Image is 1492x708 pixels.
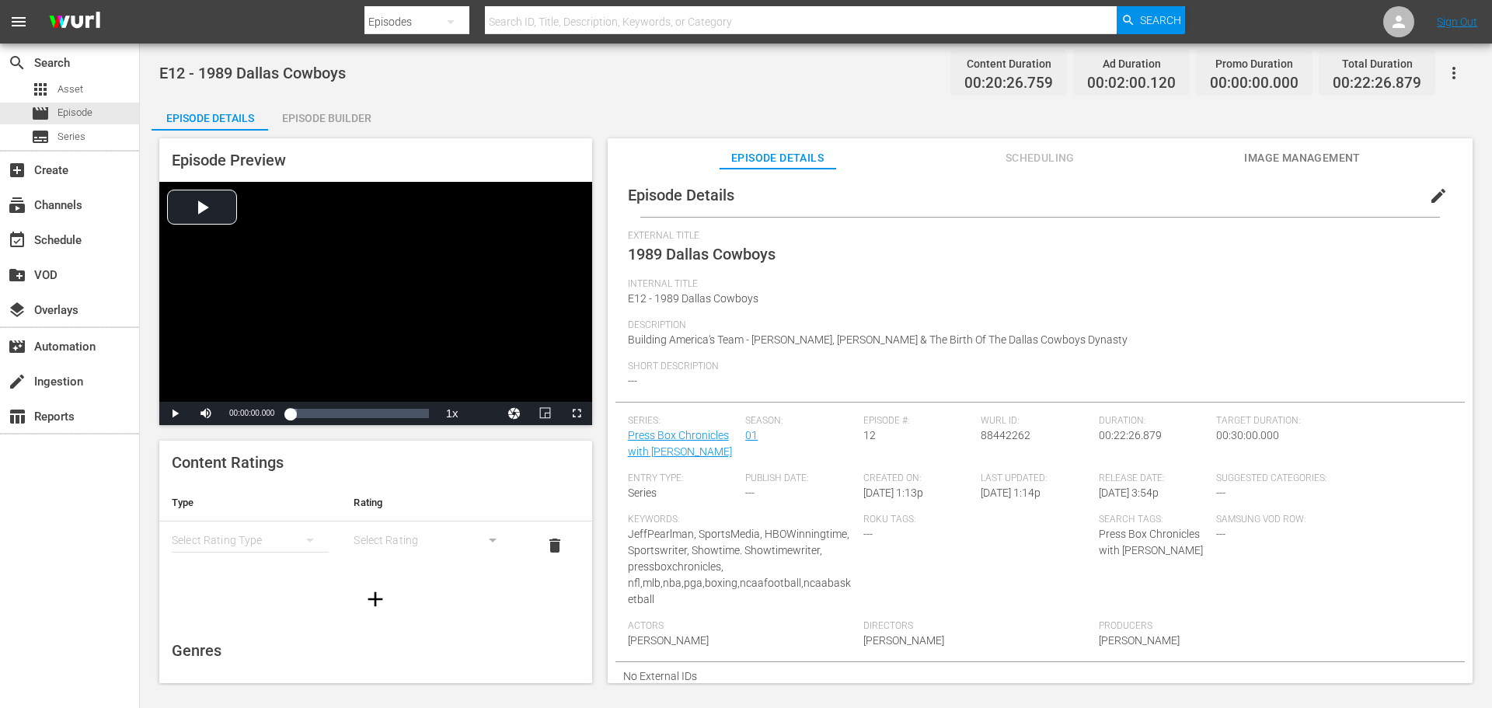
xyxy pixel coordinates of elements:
[745,487,755,499] span: ---
[561,402,592,425] button: Fullscreen
[1140,6,1181,34] span: Search
[615,662,1465,690] div: No External IDs
[1087,75,1176,92] span: 00:02:00.120
[8,407,26,426] span: Reports
[37,4,112,40] img: ans4CAIJ8jUAAAAAAAAAAAAAAAAAAAAAAAAgQb4GAAAAAAAAAAAAAAAAAAAAAAAAJMjXAAAAAAAAAAAAAAAAAAAAAAAAgAT5G...
[1216,473,1444,485] span: Suggested Categories:
[1429,187,1448,205] span: edit
[1333,53,1421,75] div: Total Duration
[159,484,592,570] table: simple table
[628,278,1445,291] span: Internal Title
[981,415,1091,427] span: Wurl ID:
[863,514,1091,526] span: Roku Tags:
[8,266,26,284] span: VOD
[628,415,738,427] span: Series:
[8,231,26,249] span: Schedule
[1117,6,1185,34] button: Search
[1087,53,1176,75] div: Ad Duration
[159,64,346,82] span: E12 - 1989 Dallas Cowboys
[863,429,876,441] span: 12
[1099,528,1203,556] span: Press Box Chronicles with [PERSON_NAME]
[628,620,856,633] span: Actors
[981,429,1030,441] span: 88442262
[981,473,1091,485] span: Last Updated:
[628,245,776,263] span: 1989 Dallas Cowboys
[172,453,284,472] span: Content Ratings
[172,151,286,169] span: Episode Preview
[268,99,385,137] div: Episode Builder
[745,473,856,485] span: Publish Date:
[628,230,1445,242] span: External Title
[1099,620,1326,633] span: Producers
[628,361,1445,373] span: Short Description
[1437,16,1477,28] a: Sign Out
[1216,415,1444,427] span: Target Duration:
[720,148,836,168] span: Episode Details
[863,528,873,540] span: ---
[745,429,758,441] a: 01
[536,527,573,564] button: delete
[981,487,1041,499] span: [DATE] 1:14p
[268,99,385,131] button: Episode Builder
[863,415,974,427] span: Episode #:
[159,484,341,521] th: Type
[1210,75,1299,92] span: 00:00:00.000
[628,514,856,526] span: Keywords:
[628,375,637,387] span: ---
[863,473,974,485] span: Created On:
[1099,473,1209,485] span: Release Date:
[437,402,468,425] button: Playback Rate
[1099,514,1209,526] span: Search Tags:
[530,402,561,425] button: Picture-in-Picture
[964,53,1053,75] div: Content Duration
[341,484,523,521] th: Rating
[152,99,268,137] div: Episode Details
[863,620,1091,633] span: Directors
[628,186,734,204] span: Episode Details
[1099,429,1162,441] span: 00:22:26.879
[8,161,26,180] span: Create
[745,415,856,427] span: Season:
[58,105,92,120] span: Episode
[628,528,851,605] span: JeffPearlman, SportsMedia, HBOWinningtime, Sportswriter, Showtime. Showtimewriter, pressboxchroni...
[31,104,50,123] span: Episode
[1420,177,1457,214] button: edit
[628,292,758,305] span: E12 - 1989 Dallas Cowboys
[1099,415,1209,427] span: Duration:
[9,12,28,31] span: menu
[863,487,923,499] span: [DATE] 1:13p
[290,409,428,418] div: Progress Bar
[1099,487,1159,499] span: [DATE] 3:54p
[628,473,738,485] span: Entry Type:
[546,536,564,555] span: delete
[1216,487,1225,499] span: ---
[8,196,26,214] span: Channels
[499,402,530,425] button: Jump To Time
[1333,75,1421,92] span: 00:22:26.879
[964,75,1053,92] span: 00:20:26.759
[628,333,1128,346] span: Building America's Team - [PERSON_NAME], [PERSON_NAME] & The Birth Of The Dallas Cowboys Dynasty
[1244,148,1361,168] span: Image Management
[190,402,221,425] button: Mute
[1216,514,1326,526] span: Samsung VOD Row:
[159,182,592,425] div: Video Player
[8,372,26,391] span: Ingestion
[159,402,190,425] button: Play
[1216,429,1279,441] span: 00:30:00.000
[628,429,732,458] a: Press Box Chronicles with [PERSON_NAME]
[58,82,83,97] span: Asset
[58,129,85,145] span: Series
[1216,528,1225,540] span: ---
[8,301,26,319] span: Overlays
[31,80,50,99] span: Asset
[1210,53,1299,75] div: Promo Duration
[172,641,221,660] span: Genres
[628,319,1445,332] span: Description
[31,127,50,146] span: Series
[8,337,26,356] span: Automation
[1099,634,1180,647] span: [PERSON_NAME]
[863,634,944,647] span: [PERSON_NAME]
[8,54,26,72] span: Search
[628,634,709,647] span: [PERSON_NAME]
[229,409,274,417] span: 00:00:00.000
